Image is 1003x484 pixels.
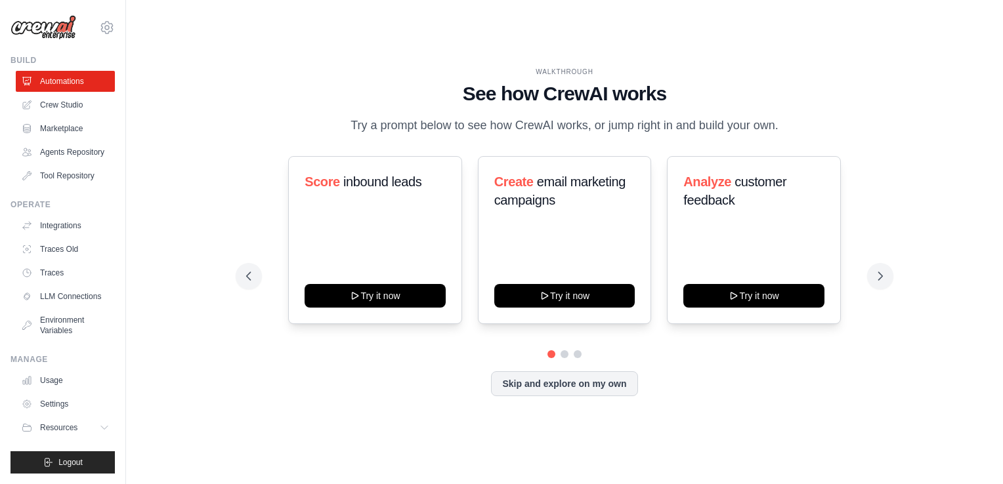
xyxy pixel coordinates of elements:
a: Marketplace [16,118,115,139]
span: Analyze [683,174,731,189]
span: Score [305,174,340,189]
span: Create [494,174,534,189]
button: Resources [16,417,115,438]
a: Usage [16,370,115,391]
h1: See how CrewAI works [246,82,883,106]
div: Build [11,55,115,66]
span: customer feedback [683,174,786,207]
span: Resources [40,422,77,433]
a: Settings [16,393,115,414]
button: Try it now [305,284,446,308]
a: LLM Connections [16,286,115,307]
div: Manage [11,354,115,365]
a: Crew Studio [16,94,115,115]
a: Automations [16,71,115,92]
a: Environment Variables [16,310,115,341]
a: Tool Repository [16,165,115,186]
div: WALKTHROUGH [246,67,883,77]
button: Try it now [683,284,824,308]
a: Traces Old [16,239,115,260]
span: email marketing campaigns [494,174,626,207]
span: inbound leads [343,174,421,189]
a: Agents Repository [16,142,115,163]
img: Logo [11,15,76,40]
button: Try it now [494,284,635,308]
div: Operate [11,199,115,210]
a: Integrations [16,215,115,236]
a: Traces [16,262,115,283]
p: Try a prompt below to see how CrewAI works, or jump right in and build your own. [344,116,785,135]
button: Skip and explore on my own [491,371,637,396]
button: Logout [11,451,115,474]
span: Logout [58,457,83,468]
